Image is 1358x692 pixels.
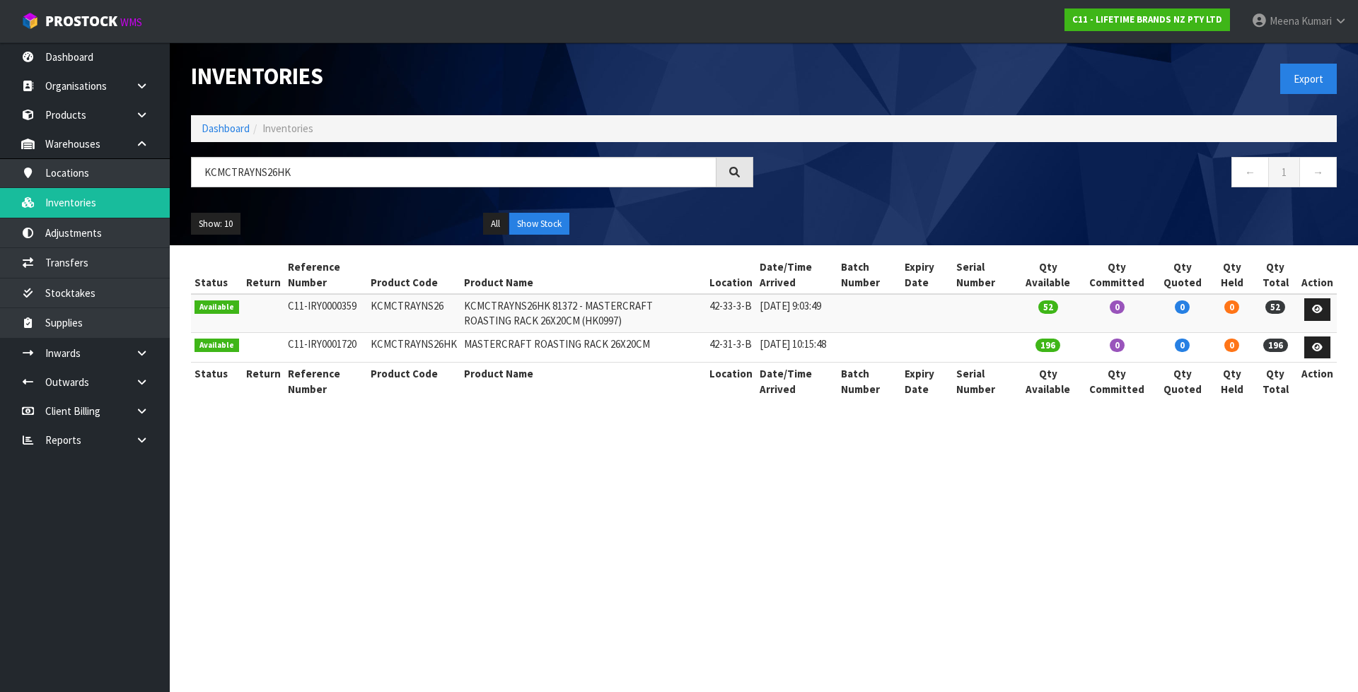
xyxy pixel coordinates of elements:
a: → [1299,157,1337,187]
span: 52 [1265,300,1285,314]
span: Available [195,300,239,315]
th: Product Name [460,363,706,400]
td: MASTERCRAFT ROASTING RACK 26X20CM [460,332,706,363]
th: Reference Number [284,363,368,400]
button: Show Stock [509,213,569,235]
th: Qty Total [1253,256,1298,294]
th: Qty Committed [1080,363,1154,400]
td: 42-31-3-B [706,332,756,363]
th: Batch Number [837,256,901,294]
img: cube-alt.png [21,12,39,30]
td: 42-33-3-B [706,294,756,332]
input: Search inventories [191,157,716,187]
span: 0 [1224,339,1239,352]
span: 196 [1263,339,1288,352]
th: Location [706,363,756,400]
a: Dashboard [202,122,250,135]
th: Product Code [367,256,460,294]
td: KCMCTRAYNS26HK 81372 - MASTERCRAFT ROASTING RACK 26X20CM (HK0997) [460,294,706,332]
th: Batch Number [837,363,901,400]
button: All [483,213,508,235]
th: Return [243,256,284,294]
th: Status [191,363,243,400]
small: WMS [120,16,142,29]
th: Return [243,363,284,400]
a: 1 [1268,157,1300,187]
th: Serial Number [953,256,1016,294]
span: 196 [1035,339,1060,352]
th: Qty Quoted [1154,363,1212,400]
strong: C11 - LIFETIME BRANDS NZ PTY LTD [1072,13,1222,25]
button: Show: 10 [191,213,240,235]
th: Reference Number [284,256,368,294]
button: Export [1280,64,1337,94]
td: C11-IRY0000359 [284,294,368,332]
th: Expiry Date [901,363,953,400]
td: [DATE] 9:03:49 [756,294,837,332]
span: Meena [1270,14,1299,28]
th: Location [706,256,756,294]
span: ProStock [45,12,117,30]
th: Expiry Date [901,256,953,294]
td: KCMCTRAYNS26HK [367,332,460,363]
th: Date/Time Arrived [756,363,837,400]
th: Serial Number [953,363,1016,400]
th: Qty Total [1253,363,1298,400]
th: Status [191,256,243,294]
span: 0 [1175,339,1190,352]
th: Qty Committed [1080,256,1154,294]
span: 52 [1038,300,1058,314]
span: 0 [1110,300,1125,314]
th: Date/Time Arrived [756,256,837,294]
th: Qty Quoted [1154,256,1212,294]
th: Action [1298,256,1337,294]
th: Qty Available [1016,256,1080,294]
span: 0 [1224,300,1239,314]
td: [DATE] 10:15:48 [756,332,837,363]
nav: Page navigation [774,157,1337,192]
th: Qty Held [1211,256,1253,294]
span: Available [195,339,239,353]
span: 0 [1110,339,1125,352]
td: KCMCTRAYNS26 [367,294,460,332]
th: Qty Held [1211,363,1253,400]
a: C11 - LIFETIME BRANDS NZ PTY LTD [1064,8,1230,31]
th: Product Code [367,363,460,400]
h1: Inventories [191,64,753,89]
span: 0 [1175,300,1190,314]
td: C11-IRY0001720 [284,332,368,363]
th: Qty Available [1016,363,1080,400]
th: Product Name [460,256,706,294]
a: ← [1231,157,1269,187]
th: Action [1298,363,1337,400]
span: Kumari [1301,14,1332,28]
span: Inventories [262,122,313,135]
